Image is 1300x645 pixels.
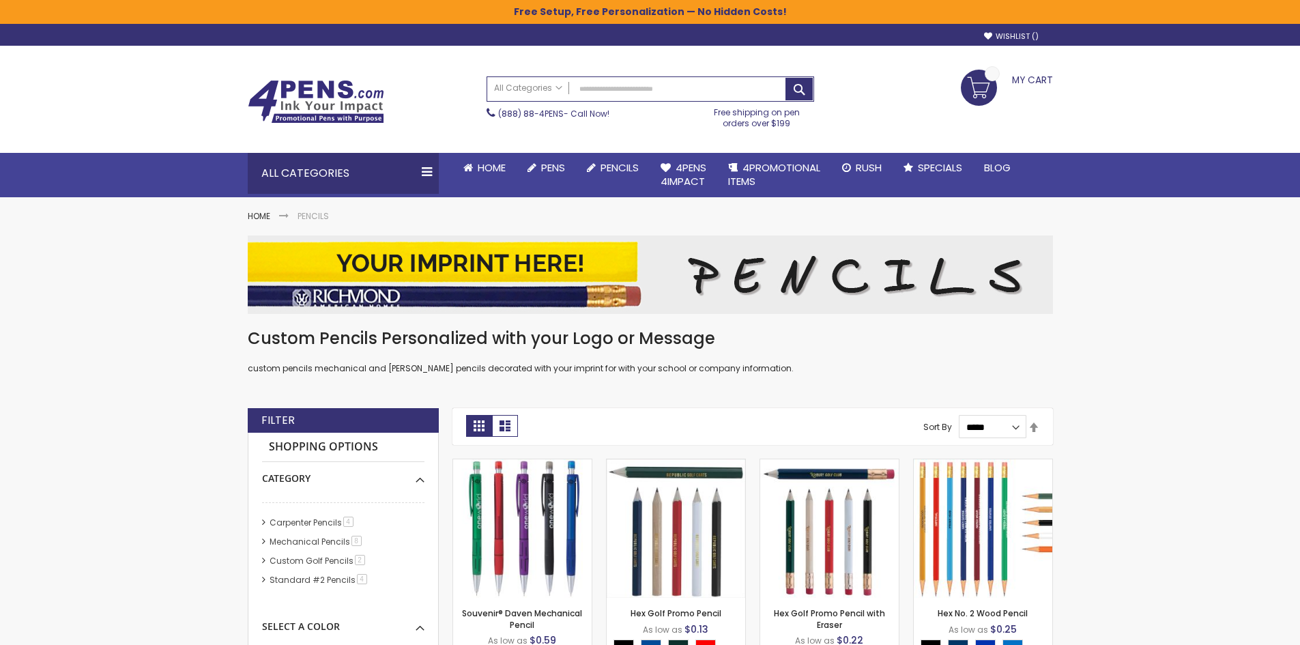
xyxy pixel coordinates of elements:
[914,459,1052,470] a: Hex No. 2 Wood Pencil
[699,102,814,129] div: Free shipping on pen orders over $199
[914,459,1052,598] img: Hex No. 2 Wood Pencil
[938,607,1028,619] a: Hex No. 2 Wood Pencil
[541,160,565,175] span: Pens
[266,536,366,547] a: Mechanical Pencils8
[893,153,973,183] a: Specials
[248,153,439,194] div: All Categories
[717,153,831,197] a: 4PROMOTIONALITEMS
[466,415,492,437] strong: Grid
[266,574,372,586] a: Standard #2 Pencils4
[760,459,899,598] img: Hex Golf Promo Pencil with Eraser
[949,624,988,635] span: As low as
[856,160,882,175] span: Rush
[248,328,1053,349] h1: Custom Pencils Personalized with your Logo or Message
[643,624,682,635] span: As low as
[576,153,650,183] a: Pencils
[262,433,424,462] strong: Shopping Options
[517,153,576,183] a: Pens
[343,517,353,527] span: 4
[494,83,562,94] span: All Categories
[498,108,609,119] span: - Call Now!
[774,607,885,630] a: Hex Golf Promo Pencil with Eraser
[462,607,582,630] a: Souvenir® Daven Mechanical Pencil
[355,555,365,565] span: 2
[262,462,424,485] div: Category
[661,160,706,188] span: 4Pens 4impact
[973,153,1022,183] a: Blog
[990,622,1017,636] span: $0.25
[498,108,564,119] a: (888) 88-4PENS
[984,160,1011,175] span: Blog
[918,160,962,175] span: Specials
[923,421,952,433] label: Sort By
[478,160,506,175] span: Home
[453,459,592,470] a: Souvenir® Daven Mechanical Pencil
[684,622,708,636] span: $0.13
[601,160,639,175] span: Pencils
[453,459,592,598] img: Souvenir® Daven Mechanical Pencil
[298,210,329,222] strong: Pencils
[607,459,745,598] img: Hex Golf Promo Pencil
[650,153,717,197] a: 4Pens4impact
[760,459,899,470] a: Hex Golf Promo Pencil with Eraser
[261,413,295,428] strong: Filter
[631,607,721,619] a: Hex Golf Promo Pencil
[831,153,893,183] a: Rush
[248,328,1053,375] div: custom pencils mechanical and [PERSON_NAME] pencils decorated with your imprint for with your sch...
[452,153,517,183] a: Home
[607,459,745,470] a: Hex Golf Promo Pencil
[266,555,370,567] a: Custom Golf Pencils2
[351,536,362,546] span: 8
[728,160,820,188] span: 4PROMOTIONAL ITEMS
[266,517,358,528] a: Carpenter Pencils4
[984,31,1039,42] a: Wishlist
[262,610,424,633] div: Select A Color
[248,235,1053,314] img: Pencils
[357,574,367,584] span: 4
[487,77,569,100] a: All Categories
[248,80,384,124] img: 4Pens Custom Pens and Promotional Products
[248,210,270,222] a: Home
